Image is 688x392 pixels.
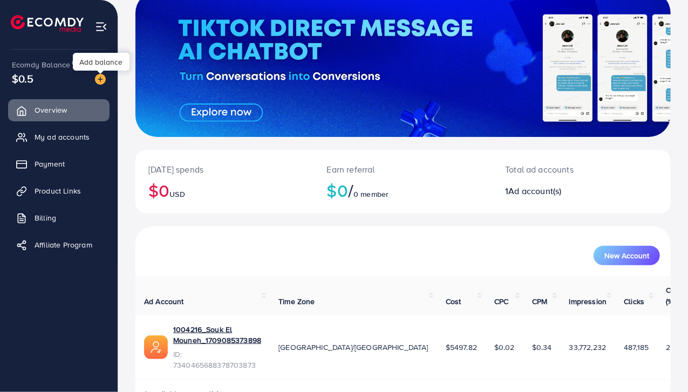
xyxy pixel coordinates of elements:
[148,163,301,176] p: [DATE] spends
[35,105,67,115] span: Overview
[505,186,613,196] h2: 1
[8,153,110,175] a: Payment
[8,99,110,121] a: Overview
[169,189,185,200] span: USD
[494,296,508,307] span: CPC
[35,159,65,169] span: Payment
[35,132,90,142] span: My ad accounts
[446,342,477,353] span: $5497.82
[95,20,107,33] img: menu
[278,342,428,353] span: [GEOGRAPHIC_DATA]/[GEOGRAPHIC_DATA]
[95,74,106,85] img: image
[348,178,353,203] span: /
[624,342,649,353] span: 487,185
[11,15,84,32] img: logo
[532,342,552,353] span: $0.34
[666,342,681,353] span: 2.94
[12,59,70,70] span: Ecomdy Balance
[532,296,547,307] span: CPM
[8,126,110,148] a: My ad accounts
[8,180,110,202] a: Product Links
[173,349,261,371] span: ID: 7340465688378703873
[508,185,561,197] span: Ad account(s)
[594,246,660,265] button: New Account
[144,296,184,307] span: Ad Account
[327,180,480,201] h2: $0
[148,180,301,201] h2: $0
[446,296,461,307] span: Cost
[569,342,607,353] span: 33,772,232
[144,335,168,359] img: ic-ads-acc.e4c84228.svg
[505,163,613,176] p: Total ad accounts
[12,71,34,86] span: $0.5
[494,342,515,353] span: $0.02
[278,296,315,307] span: Time Zone
[73,53,130,71] div: Add balance
[35,212,56,223] span: Billing
[642,343,680,384] iframe: Chat
[569,296,607,307] span: Impression
[173,324,261,346] a: 1004216_Souk El Mouneh_1709085373898
[35,185,81,196] span: Product Links
[8,207,110,229] a: Billing
[353,189,389,200] span: 0 member
[35,239,92,250] span: Affiliate Program
[8,234,110,256] a: Affiliate Program
[604,252,649,259] span: New Account
[666,285,680,306] span: CTR (%)
[327,163,480,176] p: Earn referral
[624,296,644,307] span: Clicks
